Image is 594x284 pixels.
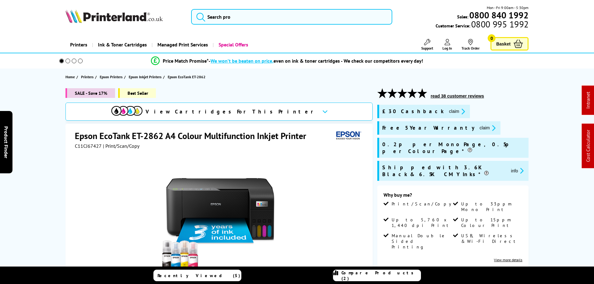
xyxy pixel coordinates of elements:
[494,258,522,262] a: View more details
[129,74,162,80] span: Epson Inkjet Printers
[81,74,95,80] a: Printers
[92,37,152,53] a: Ink & Toner Cartridges
[51,55,524,66] li: modal_Promise
[384,192,522,201] div: Why buy me?
[100,74,124,80] a: Epson Printers
[3,126,9,158] span: Product Finder
[488,34,495,42] span: 0
[334,130,362,142] img: Epson
[65,74,75,80] span: Home
[100,74,123,80] span: Epson Printers
[468,12,529,18] a: 0800 840 1992
[436,21,529,29] span: Customer Service:
[392,233,452,250] span: Manual Double Sided Printing
[382,124,475,132] span: Free 5 Year Warranty
[213,37,253,53] a: Special Offers
[585,92,591,109] a: Intranet
[157,273,240,278] span: Recently Viewed (5)
[168,74,205,80] span: Epson EcoTank ET-2862
[98,37,147,53] span: Ink & Toner Cartridges
[509,167,526,174] button: promo-description
[461,201,521,212] span: Up to 33ppm Mono Print
[461,217,521,228] span: Up to 15ppm Colour Print
[487,5,529,11] span: Mon - Fri 9:00am - 5:30pm
[65,9,184,24] a: Printerland Logo
[209,58,423,64] div: - even on ink & toner cartridges - We check our competitors every day!
[65,37,92,53] a: Printers
[457,14,468,20] span: Sales:
[191,9,392,25] input: Search pro
[333,270,421,281] a: Compare Products (2)
[429,93,486,99] button: read 38 customer reviews
[146,108,317,115] span: View Cartridges For This Printer
[470,21,529,27] span: 0800 995 1992
[490,37,529,51] a: Basket 0
[447,108,467,115] button: promo-description
[461,39,480,51] a: Track Order
[382,164,506,178] span: Shipped with 3.6K Black & 6.5K CMY Inks*
[585,130,591,162] a: Cost Calculator
[210,58,273,64] span: We won’t be beaten on price,
[111,106,142,116] img: View Cartridges
[469,9,529,21] b: 0800 840 1992
[75,130,312,142] h1: Epson EcoTank ET-2862 A4 Colour Multifunction Inkjet Printer
[421,39,433,51] a: Support
[159,161,281,284] img: Epson EcoTank ET-2862
[392,201,456,207] span: Print/Scan/Copy
[103,143,139,149] span: | Print/Scan/Copy
[75,143,102,149] span: C11CJ67427
[392,217,452,228] span: Up to 5,760 x 1,440 dpi Print
[421,46,433,51] span: Support
[496,40,510,48] span: Basket
[81,74,94,80] span: Printers
[65,9,163,23] img: Printerland Logo
[341,270,421,281] span: Compare Products (2)
[153,270,241,281] a: Recently Viewed (5)
[442,46,452,51] span: Log In
[65,88,115,98] span: SALE - Save 17%
[163,58,209,64] span: Price Match Promise*
[118,88,156,98] span: Best Seller
[382,141,525,155] span: 0.2p per Mono Page, 0.5p per Colour Page*
[129,74,163,80] a: Epson Inkjet Printers
[461,233,521,244] span: USB, Wireless & Wi-Fi Direct
[168,74,207,80] a: Epson EcoTank ET-2862
[442,39,452,51] a: Log In
[478,124,497,132] button: promo-description
[382,108,444,115] span: £30 Cashback
[65,74,76,80] a: Home
[152,37,213,53] a: Managed Print Services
